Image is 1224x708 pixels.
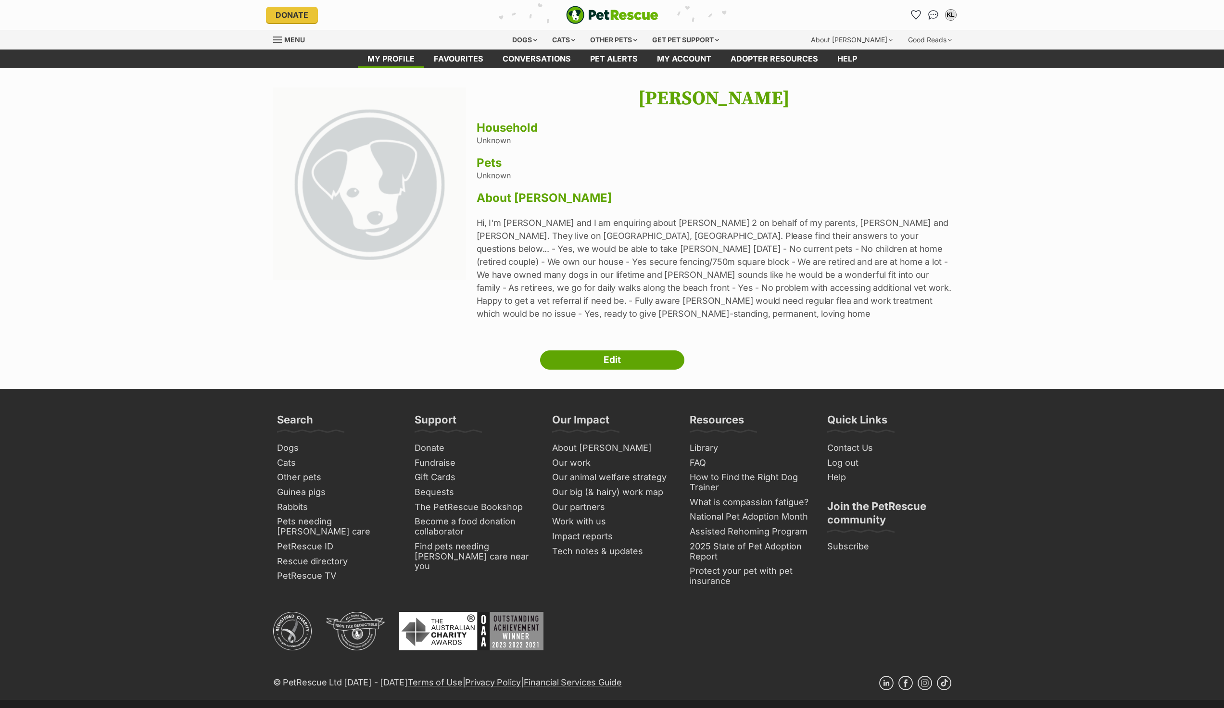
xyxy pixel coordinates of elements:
[273,500,401,515] a: Rabbits
[721,50,828,68] a: Adopter resources
[358,50,424,68] a: My profile
[548,514,676,529] a: Work with us
[928,10,938,20] img: chat-41dd97257d64d25036548639549fe6c8038ab92f7586957e7f3b1b290dea8141.svg
[926,7,941,23] a: Conversations
[827,413,887,432] h3: Quick Links
[548,470,676,485] a: Our animal welfare strategy
[411,539,539,574] a: Find pets needing [PERSON_NAME] care near you
[686,509,814,524] a: National Pet Adoption Month
[326,612,385,650] img: DGR
[273,569,401,584] a: PetRescue TV
[647,50,721,68] a: My account
[273,470,401,485] a: Other pets
[823,470,951,485] a: Help
[686,524,814,539] a: Assisted Rehoming Program
[411,500,539,515] a: The PetRescue Bookshop
[804,30,899,50] div: About [PERSON_NAME]
[493,50,580,68] a: conversations
[411,514,539,539] a: Become a food donation collaborator
[548,485,676,500] a: Our big (& hairy) work map
[943,7,959,23] button: My account
[580,50,647,68] a: Pet alerts
[465,677,520,687] a: Privacy Policy
[411,456,539,471] a: Fundraise
[690,413,744,432] h3: Resources
[545,30,582,50] div: Cats
[415,413,456,432] h3: Support
[411,441,539,456] a: Donate
[552,413,609,432] h3: Our Impact
[686,470,814,495] a: How to Find the Right Dog Trainer
[411,470,539,485] a: Gift Cards
[477,87,951,332] div: Unknown Unknown
[477,191,951,205] h3: About [PERSON_NAME]
[827,499,947,532] h3: Join the PetRescue community
[273,612,312,650] img: ACNC
[477,121,951,135] h3: Household
[411,485,539,500] a: Bequests
[477,87,951,110] h1: [PERSON_NAME]
[898,676,913,690] a: Facebook
[273,485,401,500] a: Guinea pigs
[408,677,463,687] a: Terms of Use
[879,676,894,690] a: Linkedin
[548,544,676,559] a: Tech notes & updates
[399,612,543,650] img: Australian Charity Awards - Outstanding Achievement Winner 2023 - 2022 - 2021
[273,456,401,471] a: Cats
[548,500,676,515] a: Our partners
[284,36,305,44] span: Menu
[645,30,726,50] div: Get pet support
[909,7,959,23] ul: Account quick links
[686,441,814,456] a: Library
[946,10,956,20] div: KL
[273,514,401,539] a: Pets needing [PERSON_NAME] care
[823,539,951,554] a: Subscribe
[266,7,318,23] a: Donate
[823,456,951,471] a: Log out
[901,30,959,50] div: Good Reads
[828,50,867,68] a: Help
[273,87,467,281] img: large_default-f37c3b2ddc539b7721ffdbd4c88987add89f2ef0fd77a71d0d44a6cf3104916e.png
[273,554,401,569] a: Rescue directory
[477,156,951,170] h3: Pets
[686,495,814,510] a: What is compassion fatigue?
[540,350,684,370] a: Edit
[909,7,924,23] a: Favourites
[273,30,312,48] a: Menu
[277,413,313,432] h3: Search
[548,456,676,471] a: Our work
[686,564,814,588] a: Protect your pet with pet insurance
[505,30,544,50] div: Dogs
[424,50,493,68] a: Favourites
[477,216,951,320] p: Hi, I'm [PERSON_NAME] and I am enquiring about [PERSON_NAME] 2 on behalf of my parents, [PERSON_N...
[273,676,622,689] p: © PetRescue Ltd [DATE] - [DATE] | |
[548,441,676,456] a: About [PERSON_NAME]
[524,677,622,687] a: Financial Services Guide
[548,529,676,544] a: Impact reports
[823,441,951,456] a: Contact Us
[583,30,644,50] div: Other pets
[273,441,401,456] a: Dogs
[273,539,401,554] a: PetRescue ID
[686,539,814,564] a: 2025 State of Pet Adoption Report
[918,676,932,690] a: Instagram
[937,676,951,690] a: TikTok
[566,6,658,24] a: PetRescue
[566,6,658,24] img: logo-e224e6f780fb5917bec1dbf3a21bbac754714ae5b6737aabdf751b685950b380.svg
[686,456,814,471] a: FAQ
